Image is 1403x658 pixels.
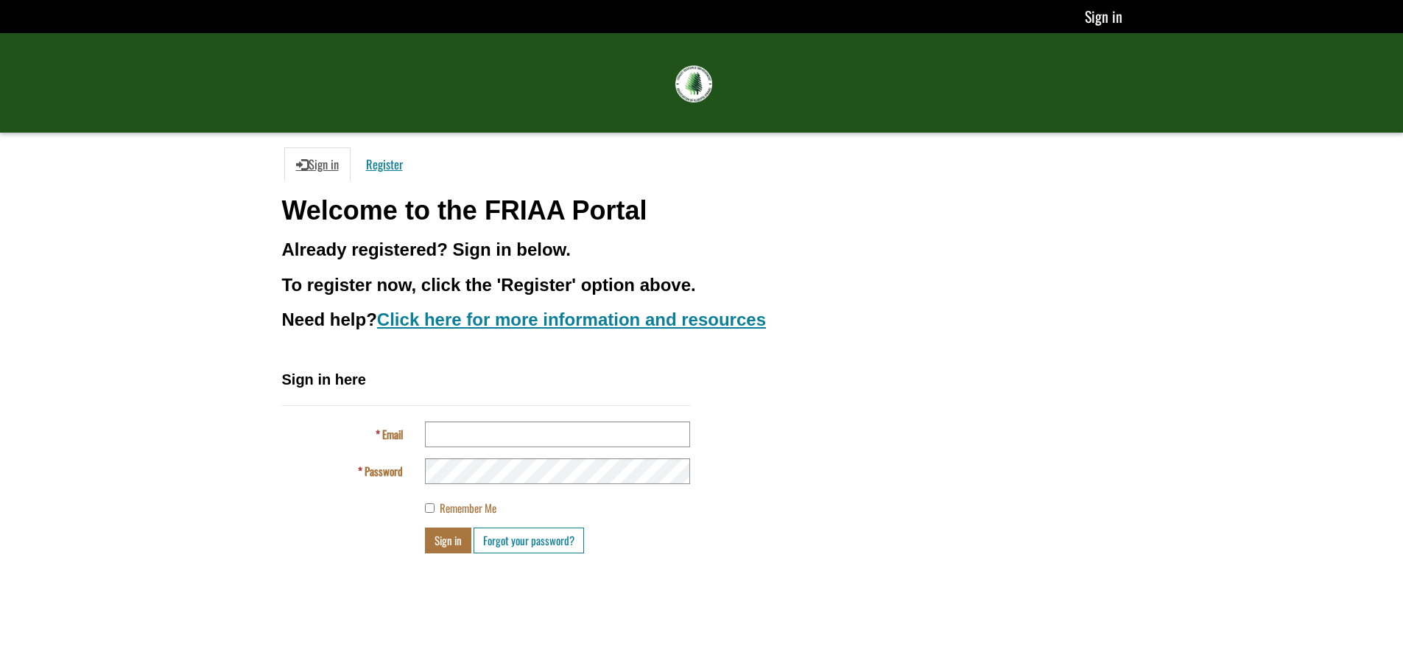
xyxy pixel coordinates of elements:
[282,276,1122,295] h3: To register now, click the 'Register' option above.
[282,196,1122,225] h1: Welcome to the FRIAA Portal
[282,310,1122,329] h3: Need help?
[425,528,471,553] button: Sign in
[365,463,403,479] span: Password
[282,240,1122,259] h3: Already registered? Sign in below.
[440,500,496,516] span: Remember Me
[377,309,766,329] a: Click here for more information and resources
[1085,5,1122,27] a: Sign in
[354,147,415,181] a: Register
[425,503,435,513] input: Remember Me
[284,147,351,181] a: Sign in
[382,426,403,442] span: Email
[282,371,366,388] span: Sign in here
[474,528,584,553] a: Forgot your password?
[675,66,712,102] img: FRIAA Submissions Portal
